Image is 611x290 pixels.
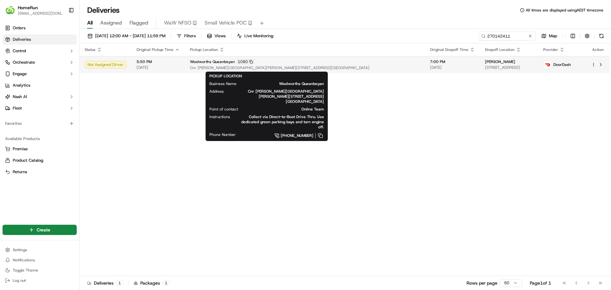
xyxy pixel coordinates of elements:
[87,19,93,27] span: All
[549,33,557,39] span: Map
[45,108,77,113] a: Powered byPylon
[205,19,247,27] span: Small Vehicle POC
[13,247,27,252] span: Settings
[6,61,18,72] img: 1736555255976-a54dd68f-1ca7-489b-9aae-adbdc363a1c4
[13,71,27,77] span: Engage
[85,47,95,52] span: Status
[134,280,170,286] div: Packages
[51,90,105,101] a: 💻API Documentation
[85,32,168,40] button: [DATE] 12:00 AM - [DATE] 11:59 PM
[190,65,420,70] span: Cnr [PERSON_NAME][GEOGRAPHIC_DATA][PERSON_NAME][STREET_ADDRESS][GEOGRAPHIC_DATA]
[209,114,230,119] span: Instructions
[13,146,28,152] span: Promise
[3,103,77,113] button: Fleet
[116,280,123,286] div: 1
[87,5,120,15] h1: Deliveries
[214,33,226,39] span: Views
[18,11,63,16] button: [EMAIL_ADDRESS][DOMAIN_NAME]
[6,25,116,36] p: Welcome 👋
[3,69,77,79] button: Engage
[13,48,26,54] span: Control
[137,47,173,52] span: Original Pickup Time
[209,81,236,86] span: Business Name
[54,93,59,98] div: 💻
[3,34,77,45] a: Deliveries
[130,19,148,27] span: Flagged
[184,33,196,39] span: Filters
[3,266,77,275] button: Toggle Theme
[3,92,77,102] button: Nash AI
[3,80,77,90] a: Analytics
[13,268,38,273] span: Toggle Theme
[63,108,77,113] span: Pylon
[3,167,77,177] button: Returns
[485,47,515,52] span: Dropoff Location
[5,158,74,163] a: Product Catalog
[190,47,218,52] span: Pickup Location
[100,19,122,27] span: Assigned
[22,67,81,72] div: We're available if you need us!
[37,227,50,233] span: Create
[209,74,242,79] span: PICKUP LOCATION
[3,225,77,235] button: Create
[13,258,35,263] span: Notifications
[13,278,26,283] span: Log out
[553,62,571,67] span: DoorDash
[3,118,77,129] div: Favorites
[13,25,25,31] span: Orders
[60,92,102,99] span: API Documentation
[236,59,255,65] div: 1080
[17,41,115,48] input: Got a question? Start typing here...
[6,6,19,19] img: Nash
[485,65,533,70] span: [STREET_ADDRESS]
[234,32,276,40] button: Live Monitoring
[164,19,191,27] span: WaW NFSO
[6,93,11,98] div: 📗
[18,4,38,11] button: HomeRun
[543,47,558,52] span: Provider
[234,89,324,104] span: Cnr [PERSON_NAME][GEOGRAPHIC_DATA][PERSON_NAME][STREET_ADDRESS][GEOGRAPHIC_DATA]
[467,280,497,286] p: Rows per page
[22,61,104,67] div: Start new chat
[430,65,475,70] span: [DATE]
[538,32,560,40] button: Map
[3,276,77,285] button: Log out
[209,107,238,112] span: Point of contact
[163,280,170,286] div: 1
[530,280,551,286] div: Page 1 of 1
[209,132,236,137] span: Phone Number
[247,81,324,86] span: Woolworths Queanbeyan
[597,32,606,40] button: Refresh
[13,169,27,175] span: Returns
[3,57,77,67] button: Orchestrate
[95,33,165,39] span: [DATE] 12:00 AM - [DATE] 11:59 PM
[13,60,35,65] span: Orchestrate
[281,133,313,138] span: [PHONE_NUMBER]
[3,134,77,144] div: Available Products
[3,245,77,254] button: Settings
[3,3,66,18] button: HomeRunHomeRun[EMAIL_ADDRESS][DOMAIN_NAME]
[137,65,180,70] span: [DATE]
[13,158,43,163] span: Product Catalog
[87,280,123,286] div: Deliveries
[244,33,273,39] span: Live Monitoring
[13,37,31,42] span: Deliveries
[13,92,49,99] span: Knowledge Base
[479,32,536,40] input: Type to search
[526,8,603,13] span: All times are displayed using AEST timezone
[13,105,22,111] span: Fleet
[108,63,116,70] button: Start new chat
[3,144,77,154] button: Promise
[248,107,324,112] span: Online Team
[3,155,77,166] button: Product Catalog
[13,82,30,88] span: Analytics
[3,256,77,265] button: Notifications
[430,47,468,52] span: Original Dropoff Time
[137,59,180,64] span: 5:50 PM
[3,23,77,33] a: Orders
[3,46,77,56] button: Control
[5,5,15,15] img: HomeRun
[591,47,605,52] div: Action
